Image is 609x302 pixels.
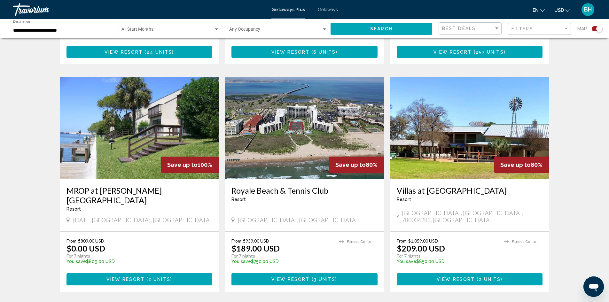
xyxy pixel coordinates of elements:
[580,3,596,16] button: User Menu
[318,7,338,12] a: Getaways
[583,276,604,297] iframe: Button to launch messaging window
[66,259,86,264] span: You save
[402,209,543,223] span: [GEOGRAPHIC_DATA], [GEOGRAPHIC_DATA], 780034283, [GEOGRAPHIC_DATA]
[66,46,213,58] button: View Resort(24 units)
[511,26,533,31] span: Filters
[148,277,170,282] span: 2 units
[533,5,545,15] button: Change language
[66,206,81,212] span: Resort
[66,253,206,259] p: For 7 nights
[231,46,378,58] button: View Resort(6 units)
[231,238,241,244] span: From
[476,50,504,55] span: 257 units
[500,161,531,168] span: Save up to
[508,22,571,35] button: Filter
[370,27,393,32] span: Search
[494,157,549,173] div: 80%
[309,50,338,55] span: ( )
[271,50,309,55] span: View Resort
[231,197,246,202] span: Resort
[397,238,407,244] span: From
[78,238,104,244] span: $809.00 USD
[397,244,445,253] p: $209.00 USD
[161,157,219,173] div: 100%
[231,273,378,285] button: View Resort(3 units)
[147,50,172,55] span: 24 units
[584,6,592,13] span: BH
[167,161,198,168] span: Save up to
[554,8,564,13] span: USD
[60,77,219,179] img: ii_put1.jpg
[73,216,212,223] span: [DATE][GEOGRAPHIC_DATA], [GEOGRAPHIC_DATA]
[397,197,411,202] span: Resort
[238,216,358,223] span: [GEOGRAPHIC_DATA], [GEOGRAPHIC_DATA]
[472,50,506,55] span: ( )
[310,277,338,282] span: ( )
[231,253,333,259] p: For 7 nights
[331,23,432,35] button: Search
[314,277,336,282] span: 3 units
[533,8,539,13] span: en
[397,253,498,259] p: For 7 nights
[442,26,476,31] span: Best Deals
[397,273,543,285] button: View Resort(2 units)
[66,238,76,244] span: From
[105,50,143,55] span: View Resort
[225,77,384,179] img: ii_sar1.jpg
[442,26,500,31] mat-select: Sort by
[475,277,503,282] span: ( )
[577,24,587,33] span: Map
[271,277,309,282] span: View Resort
[397,46,543,58] button: View Resort(257 units)
[13,3,265,16] a: Travorium
[66,244,105,253] p: $0.00 USD
[408,238,438,244] span: $1,059.00 USD
[397,259,498,264] p: $850.00 USD
[66,259,206,264] p: $809.00 USD
[329,157,384,173] div: 80%
[554,5,570,15] button: Change currency
[433,50,472,55] span: View Resort
[313,50,336,55] span: 6 units
[66,186,213,205] a: MROP at [PERSON_NAME][GEOGRAPHIC_DATA]
[231,244,280,253] p: $189.00 USD
[512,240,538,244] span: Fitness Center
[397,259,416,264] span: You save
[143,50,174,55] span: ( )
[271,7,305,12] a: Getaways Plus
[479,277,501,282] span: 2 units
[437,277,475,282] span: View Resort
[397,186,543,195] a: Villas at [GEOGRAPHIC_DATA]
[335,161,366,168] span: Save up to
[144,277,172,282] span: ( )
[106,277,144,282] span: View Resort
[66,273,213,285] button: View Resort(2 units)
[231,259,251,264] span: You save
[347,240,373,244] span: Fitness Center
[231,259,333,264] p: $750.00 USD
[231,186,378,195] a: Royale Beach & Tennis Club
[243,238,269,244] span: $939.00 USD
[390,77,549,179] img: ii_fly1.jpg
